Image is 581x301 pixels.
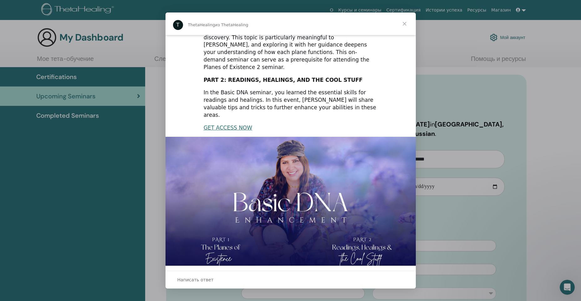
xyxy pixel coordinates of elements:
span: ThetaHealing [188,22,215,27]
div: In the Basic DNA seminar, you learned the essential skills for readings and healings. In this eve... [204,89,378,119]
span: Написать ответ [177,276,214,284]
div: Profile image for ThetaHealing [173,20,183,30]
div: The Planes of Existence are is the heart of ThetaHealing, acting as a guide to the Creator and of... [204,19,378,71]
span: из ThetaHealing [215,22,248,27]
a: GET ACCESS NOW [204,125,252,131]
div: Открыть разговор и ответить [166,271,416,289]
b: PART 2: READINGS, HEALINGS, AND THE COOL STUFF [204,77,363,83]
span: Закрыть [393,12,416,35]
